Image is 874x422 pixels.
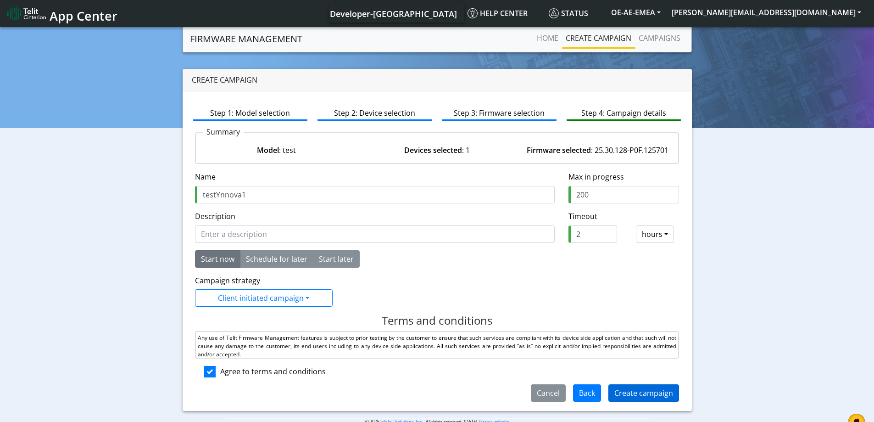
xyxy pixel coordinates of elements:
a: Step 3: Firmware selection [442,104,557,121]
label: Timeout [568,211,679,222]
div: Create campaign [183,69,692,91]
div: : test [196,145,357,156]
label: Description [195,211,235,222]
a: Your current platform instance [329,4,456,23]
button: [PERSON_NAME][EMAIL_ADDRESS][DOMAIN_NAME] [666,4,867,21]
a: Status [545,4,606,23]
button: Start now [195,250,240,268]
a: Step 2: Device selection [317,104,432,121]
strong: Model [257,145,279,155]
a: Firmware management [190,30,302,48]
div: Agree to terms and conditions [220,366,326,377]
div: Campaign strategy [195,275,333,286]
a: App Center [7,4,116,23]
a: Create campaign [562,29,635,47]
a: Home [533,29,562,47]
strong: Firmware selected [527,145,591,155]
button: Schedule for later [240,250,313,268]
div: Basic example [195,250,360,268]
span: Help center [468,8,528,18]
button: Client initiated campaign [195,289,333,307]
p: Any use of Telit Firmware Management features is subject to prior testing by the customer to ensu... [198,334,677,359]
img: logo-telit-cinterion-gw-new.png [7,6,46,21]
div: : 1 [357,145,518,156]
label: Max in progress [568,171,624,182]
a: Campaigns [635,29,684,47]
a: Step 1: Model selection [193,104,308,121]
span: Developer-[GEOGRAPHIC_DATA] [330,8,457,19]
img: knowledge.svg [468,8,478,18]
div: : 25.30.128-P0F.125701 [517,145,678,156]
input: Enter a description [195,225,555,243]
img: status.svg [549,8,559,18]
a: Help center [464,4,545,23]
button: Cancel [531,384,566,402]
button: hours [636,225,674,243]
span: App Center [50,7,117,24]
h1: Terms and conditions [195,314,679,327]
button: Start later [313,250,360,268]
label: Name [195,171,216,182]
button: Create campaign [608,384,679,402]
button: OE-AE-EMEA [606,4,666,21]
input: Enter a name [195,186,555,203]
p: Summary [203,126,244,137]
button: Back [573,384,601,402]
strong: Devices selected [404,145,462,155]
span: Status [549,8,588,18]
a: Step 4: Campaign details [567,104,681,121]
